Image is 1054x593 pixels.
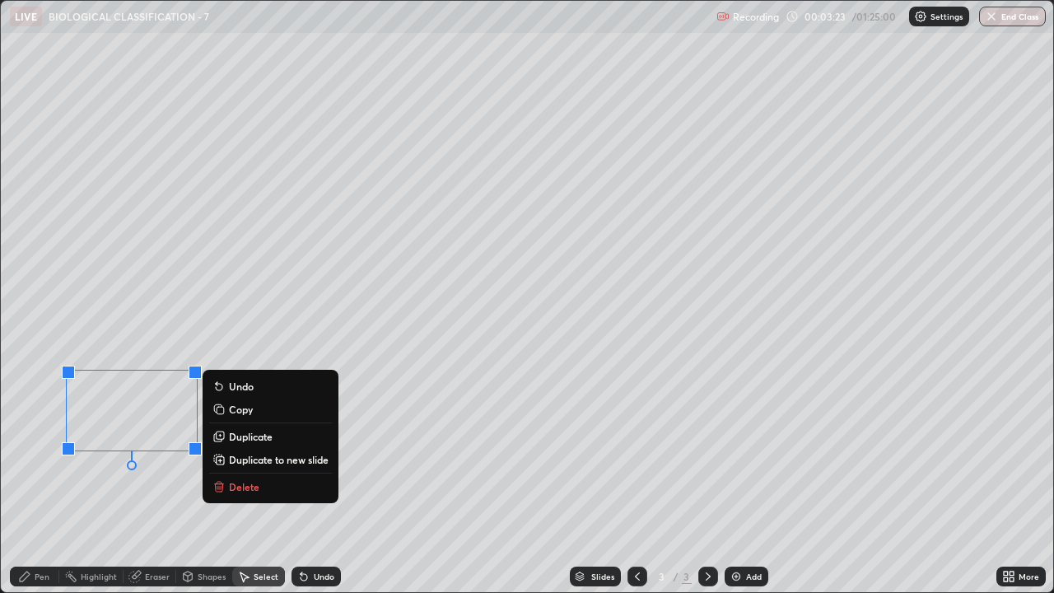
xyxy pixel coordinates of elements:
img: class-settings-icons [914,10,927,23]
p: LIVE [15,10,37,23]
p: Copy [229,403,253,416]
div: 3 [682,569,692,584]
div: Eraser [145,572,170,581]
p: Settings [930,12,963,21]
button: Undo [209,376,332,396]
div: Slides [591,572,614,581]
div: 3 [654,572,670,581]
button: Delete [209,477,332,497]
img: recording.375f2c34.svg [716,10,730,23]
p: Recording [733,11,779,23]
div: Pen [35,572,49,581]
p: Duplicate [229,430,273,443]
div: Highlight [81,572,117,581]
button: Duplicate to new slide [209,450,332,469]
div: Add [746,572,762,581]
img: add-slide-button [730,570,743,583]
div: Shapes [198,572,226,581]
div: Select [254,572,278,581]
p: Duplicate to new slide [229,453,329,466]
img: end-class-cross [985,10,998,23]
button: End Class [979,7,1046,26]
p: Delete [229,480,259,493]
div: More [1019,572,1039,581]
div: Undo [314,572,334,581]
p: BIOLOGICAL CLASSIFICATION - 7 [49,10,209,23]
div: / [674,572,679,581]
button: Duplicate [209,427,332,446]
button: Copy [209,399,332,419]
p: Undo [229,380,254,393]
